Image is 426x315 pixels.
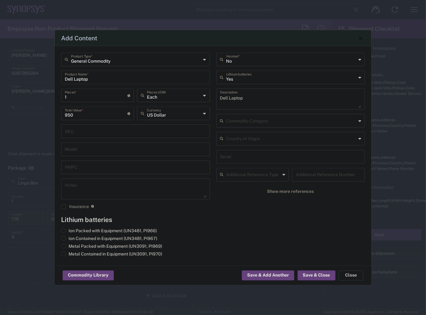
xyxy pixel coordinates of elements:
[61,33,97,42] h4: Add Content
[298,271,335,281] button: Save & Close
[61,236,157,242] label: Ion Contained in Equipment (UN3481, PI967)
[61,251,162,257] label: Metal Contained in Equipment (UN3091, PI970)
[356,34,365,42] button: Close
[61,204,89,209] label: Insurance
[61,244,162,249] label: Metal Packed with Equipment (UN3091, PI969)
[267,189,314,195] span: Show more references
[63,271,114,281] button: Commodity Library
[339,271,363,281] button: Close
[61,216,365,224] h4: Lithium batteries
[61,228,157,234] label: Ion Packed with Equipment (UN3481, PI966)
[242,271,294,281] button: Save & Add Another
